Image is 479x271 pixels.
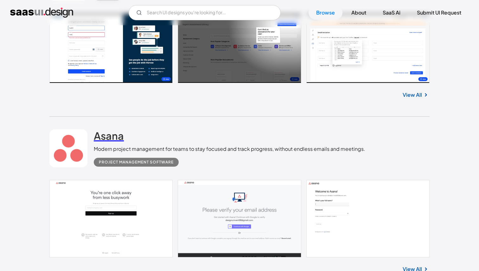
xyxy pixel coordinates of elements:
[309,6,342,20] a: Browse
[99,158,174,166] div: Project Management Software
[94,129,124,145] a: Asana
[344,6,374,20] a: About
[94,145,365,153] div: Modern project management for teams to stay focused and track progress, without endless emails an...
[129,5,281,20] form: Email Form
[409,6,469,20] a: Submit UI Request
[375,6,408,20] a: SaaS Ai
[94,129,124,142] h2: Asana
[129,5,281,20] input: Search UI designs you're looking for...
[403,91,422,99] a: View All
[10,8,73,18] a: home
